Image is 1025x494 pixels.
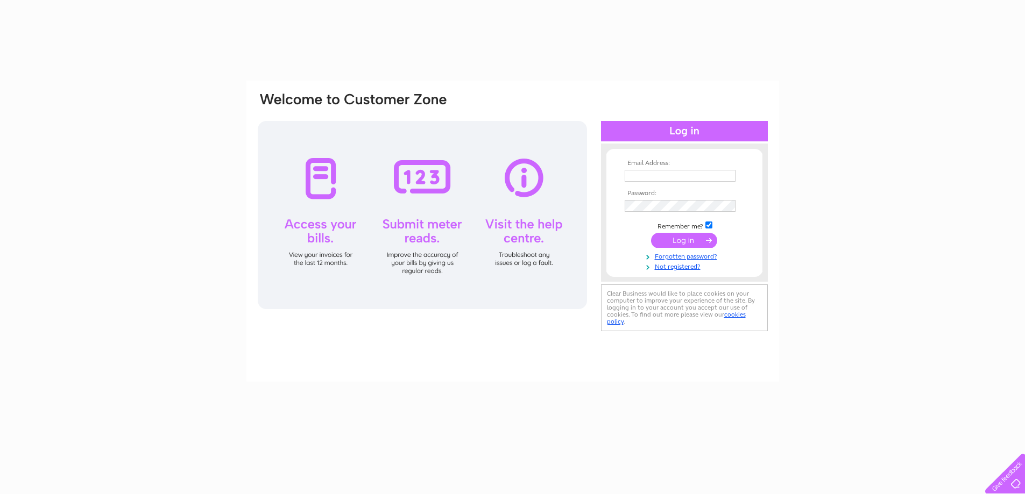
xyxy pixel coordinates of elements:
[622,190,747,197] th: Password:
[651,233,717,248] input: Submit
[622,160,747,167] th: Email Address:
[625,250,747,261] a: Forgotten password?
[607,311,746,325] a: cookies policy
[601,284,768,331] div: Clear Business would like to place cookies on your computer to improve your experience of the sit...
[625,261,747,271] a: Not registered?
[622,220,747,231] td: Remember me?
